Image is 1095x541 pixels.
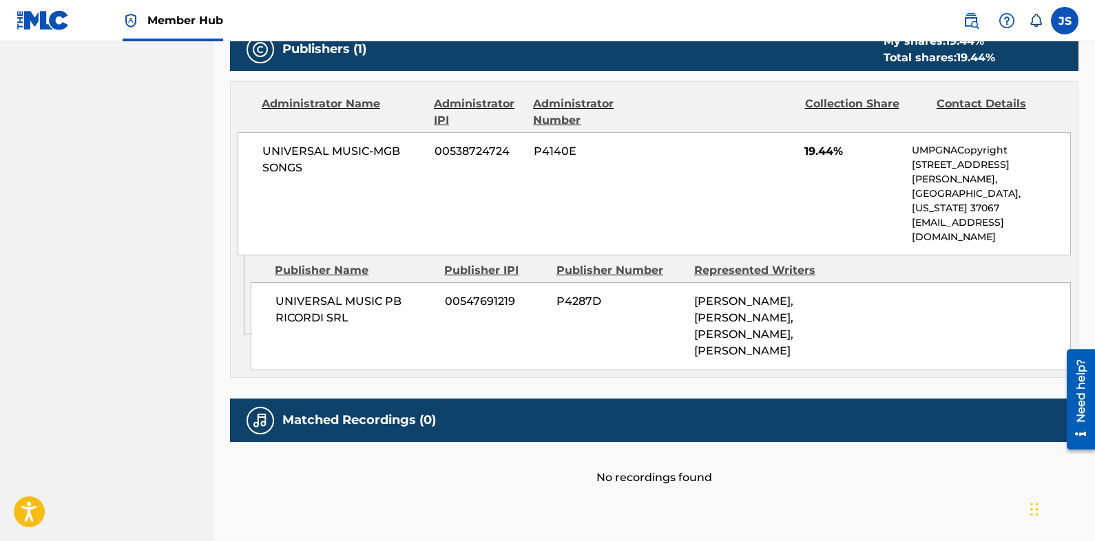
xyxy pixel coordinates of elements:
div: Notifications [1029,14,1043,28]
iframe: Chat Widget [1026,475,1095,541]
div: Administrator Name [262,96,424,129]
div: Publisher Name [275,262,434,279]
div: Represented Writers [694,262,822,279]
img: Matched Recordings [252,412,269,429]
h5: Matched Recordings (0) [282,412,436,428]
span: [PERSON_NAME], [PERSON_NAME], [PERSON_NAME], [PERSON_NAME] [694,295,793,357]
img: Top Rightsholder [123,12,139,29]
div: Total shares: [884,50,995,66]
div: Administrator IPI [434,96,523,129]
span: 19.44% [804,143,901,160]
img: help [999,12,1015,29]
p: [GEOGRAPHIC_DATA], [US_STATE] 37067 [912,187,1070,215]
div: Contact Details [937,96,1058,129]
p: [EMAIL_ADDRESS][DOMAIN_NAME] [912,215,1070,244]
p: UMPGNACopyright [912,143,1070,158]
div: Administrator Number [533,96,654,129]
img: search [963,12,979,29]
a: Public Search [957,7,985,34]
span: UNIVERSAL MUSIC-MGB SONGS [262,143,424,176]
span: 00538724724 [435,143,523,160]
div: Publisher Number [556,262,684,279]
span: P4140E [534,143,655,160]
h5: Publishers (1) [282,41,366,57]
span: 00547691219 [445,293,546,310]
div: Help [993,7,1021,34]
div: No recordings found [230,442,1078,486]
span: 19.44 % [957,51,995,64]
img: MLC Logo [17,10,70,30]
div: User Menu [1051,7,1078,34]
span: UNIVERSAL MUSIC PB RICORDI SRL [275,293,435,326]
div: Publisher IPI [444,262,545,279]
p: [STREET_ADDRESS][PERSON_NAME], [912,158,1070,187]
img: Publishers [252,41,269,58]
div: Collection Share [805,96,926,129]
iframe: Resource Center [1056,343,1095,454]
div: Drag [1030,489,1039,530]
span: P4287D [556,293,684,310]
span: 19.44 % [946,34,984,47]
span: Member Hub [147,12,223,28]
